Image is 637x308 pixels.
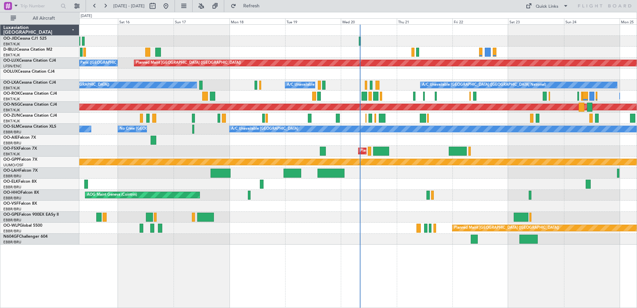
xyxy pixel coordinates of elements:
span: OO-WLP [3,224,20,228]
a: OO-GPPFalcon 7X [3,158,37,162]
a: OO-LAHFalcon 7X [3,169,38,173]
button: Quick Links [522,1,572,11]
span: OO-ZUN [3,114,20,118]
div: AOG Maint Geneva (Cointrin) [87,190,137,200]
div: Planned Maint [GEOGRAPHIC_DATA] ([GEOGRAPHIC_DATA]) [454,223,559,233]
span: OO-FSX [3,147,19,151]
a: EBBR/BRU [3,185,21,190]
a: EBBR/BRU [3,240,21,245]
div: A/C Unavailable [GEOGRAPHIC_DATA] ([GEOGRAPHIC_DATA] National) [287,80,411,90]
a: EBKT/KJK [3,119,20,124]
a: UUMO/OSF [3,163,23,168]
span: OO-LAH [3,169,19,173]
a: EBKT/KJK [3,53,20,58]
a: N604GFChallenger 604 [3,235,48,239]
a: OO-FSXFalcon 7X [3,147,37,151]
div: A/C Unavailable [GEOGRAPHIC_DATA] ([GEOGRAPHIC_DATA] National) [422,80,546,90]
a: D-IBLUCessna Citation M2 [3,48,52,52]
span: OO-SLM [3,125,19,129]
a: OO-LXACessna Citation CJ4 [3,81,56,85]
div: Sun 24 [564,18,620,24]
button: All Aircraft [7,13,72,24]
span: All Aircraft [17,16,70,21]
a: EBKT/KJK [3,97,20,102]
a: EBKT/KJK [3,86,20,91]
div: Mon 18 [230,18,285,24]
div: [DATE] [81,13,92,19]
div: Fri 22 [452,18,508,24]
a: EBBR/BRU [3,174,21,179]
a: EBBR/BRU [3,229,21,234]
button: Refresh [228,1,268,11]
a: OO-VSFFalcon 8X [3,202,37,206]
div: Planned Maint [GEOGRAPHIC_DATA] ([GEOGRAPHIC_DATA]) [136,58,241,68]
span: N604GF [3,235,19,239]
a: EBKT/KJK [3,152,20,157]
span: OO-GPP [3,158,19,162]
div: Sat 16 [118,18,174,24]
span: [DATE] - [DATE] [113,3,145,9]
a: LFSN/ENC [3,64,22,69]
a: OO-ZUNCessna Citation CJ4 [3,114,57,118]
span: OO-ROK [3,92,20,96]
span: OO-VSF [3,202,19,206]
span: OO-AIE [3,136,18,140]
span: OO-GPE [3,213,19,217]
span: OO-ELK [3,180,18,184]
a: OO-GPEFalcon 900EX EASy II [3,213,59,217]
a: EBKT/KJK [3,42,20,47]
div: Wed 20 [341,18,396,24]
span: Refresh [238,4,266,8]
div: Sun 17 [174,18,229,24]
a: EBBR/BRU [3,130,21,135]
a: EBBR/BRU [3,196,21,201]
div: No Crew [GEOGRAPHIC_DATA] ([GEOGRAPHIC_DATA] National) [120,124,231,134]
span: OO-JID [3,37,17,41]
span: OO-NSG [3,103,20,107]
a: OO-NSGCessna Citation CJ4 [3,103,57,107]
span: OO-HHO [3,191,21,195]
a: OOLUXCessna Citation CJ4 [3,70,55,74]
div: Thu 21 [397,18,452,24]
div: Quick Links [536,3,558,10]
a: OO-HHOFalcon 8X [3,191,39,195]
input: Trip Number [20,1,59,11]
span: OOLUX [3,70,18,74]
a: OO-AIEFalcon 7X [3,136,36,140]
a: OO-JIDCessna CJ1 525 [3,37,47,41]
a: OO-SLMCessna Citation XLS [3,125,56,129]
a: EBBR/BRU [3,207,21,212]
span: OO-LXA [3,81,19,85]
a: OO-ROKCessna Citation CJ4 [3,92,57,96]
span: OO-LUX [3,59,19,63]
div: A/C Unavailable [GEOGRAPHIC_DATA] [231,124,298,134]
a: EBKT/KJK [3,108,20,113]
a: OO-ELKFalcon 8X [3,180,37,184]
a: EBBR/BRU [3,218,21,223]
div: Tue 19 [285,18,341,24]
div: Planned Maint Kortrijk-[GEOGRAPHIC_DATA] [360,146,438,156]
div: No Crew Paris ([GEOGRAPHIC_DATA]) [64,58,130,68]
a: OO-WLPGlobal 5500 [3,224,42,228]
a: OO-LUXCessna Citation CJ4 [3,59,56,63]
div: Fri 15 [62,18,118,24]
a: EBBR/BRU [3,141,21,146]
span: D-IBLU [3,48,16,52]
div: Sat 23 [508,18,564,24]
